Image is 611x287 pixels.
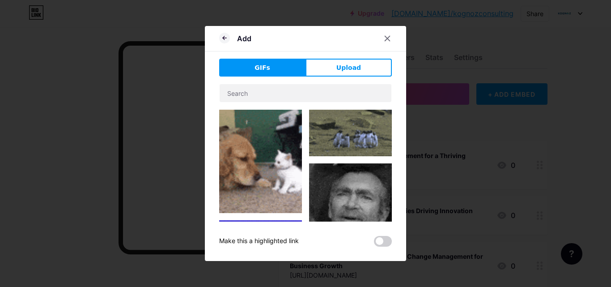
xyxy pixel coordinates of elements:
[305,59,392,77] button: Upload
[255,63,270,73] span: GIFs
[237,33,251,44] div: Add
[219,110,302,213] img: Gihpy
[309,163,392,246] img: Gihpy
[220,84,391,102] input: Search
[219,236,299,247] div: Make this a highlighted link
[309,110,392,156] img: Gihpy
[219,59,305,77] button: GIFs
[336,63,361,73] span: Upload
